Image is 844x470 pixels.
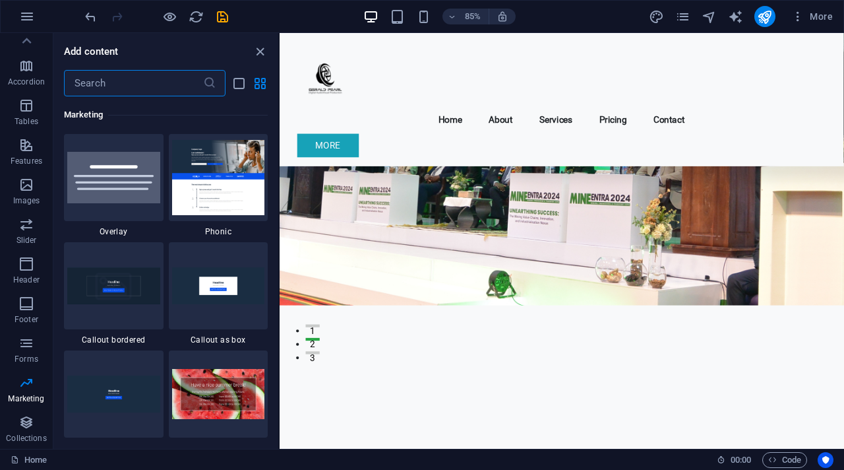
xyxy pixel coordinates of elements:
[462,9,483,24] h6: 85%
[702,9,717,24] i: Navigator
[8,77,45,87] p: Accordion
[675,9,691,24] button: pages
[15,116,38,127] p: Tables
[754,6,775,27] button: publish
[214,9,230,24] button: save
[169,226,268,237] span: Phonic
[786,6,838,27] button: More
[16,235,37,246] p: Slider
[728,9,744,24] button: text_generator
[15,314,38,325] p: Footer
[67,376,160,413] img: callout.png
[64,70,203,96] input: Search
[67,152,160,204] img: overlay-default.svg
[11,156,42,166] p: Features
[231,75,247,91] button: list-view
[215,9,230,24] i: Save (Ctrl+S)
[169,242,268,345] div: Callout as box
[13,195,40,206] p: Images
[172,369,265,419] img: Screenshot_2019-10-25SitejetTemplate-BlankRedesign-Berlin3.png
[82,9,98,24] button: undo
[169,335,268,345] span: Callout as box
[83,9,98,24] i: Undo: Delete WhatsApp (Ctrl+Z)
[64,242,164,345] div: Callout bordered
[649,9,665,24] button: design
[172,267,265,304] img: callout-box_v2.png
[675,9,690,24] i: Pages (Ctrl+Alt+S)
[791,10,833,23] span: More
[30,359,47,362] button: 2
[67,267,160,304] img: callout-border.png
[11,452,47,468] a: Click to cancel selection. Double-click to open Pages
[252,75,268,91] button: grid-view
[731,452,751,468] span: 00 00
[740,455,742,465] span: :
[442,9,489,24] button: 85%
[169,134,268,237] div: Phonic
[757,9,772,24] i: Publish
[64,107,268,123] h6: Marketing
[64,226,164,237] span: Overlay
[30,375,47,378] button: 3
[252,44,268,59] button: close panel
[818,452,833,468] button: Usercentrics
[189,9,204,24] i: Reload page
[717,452,752,468] h6: Session time
[762,452,807,468] button: Code
[702,9,717,24] button: navigator
[64,44,119,59] h6: Add content
[172,140,265,215] img: Screenshot_2019-06-19SitejetTemplate-BlankRedesign-Berlin7.png
[768,452,801,468] span: Code
[162,9,177,24] button: Click here to leave preview mode and continue editing
[188,9,204,24] button: reload
[15,354,38,364] p: Forms
[13,275,40,285] p: Header
[64,335,164,345] span: Callout bordered
[64,134,164,237] div: Overlay
[8,393,44,404] p: Marketing
[728,9,743,24] i: AI Writer
[6,433,46,444] p: Collections
[497,11,508,22] i: On resize automatically adjust zoom level to fit chosen device.
[30,343,47,347] button: 1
